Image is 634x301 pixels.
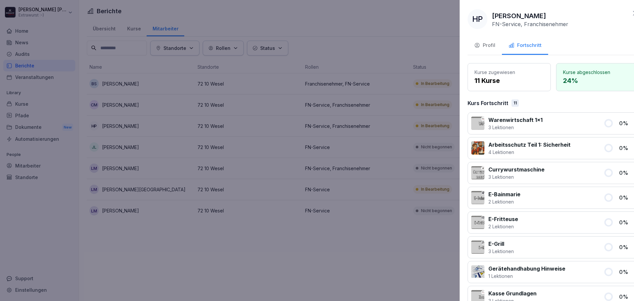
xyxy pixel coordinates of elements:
[475,76,544,86] p: 11 Kurse
[488,248,514,255] p: 3 Lektionen
[502,37,548,55] button: Fortschritt
[488,190,520,198] p: E-Bainmarie
[563,69,632,76] p: Kurse abgeschlossen
[488,240,514,248] p: E-Grill
[488,273,565,280] p: 1 Lektionen
[488,173,545,180] p: 3 Lektionen
[488,141,571,149] p: Arbeitsschutz Teil 1: Sicherheit
[563,76,632,86] p: 24 %
[488,116,543,124] p: Warenwirtschaft 1x1
[488,289,537,297] p: Kasse Grundlagen
[468,9,487,29] div: HP
[488,124,543,131] p: 3 Lektionen
[488,149,571,156] p: 4 Lektionen
[488,166,545,173] p: Currywurstmaschine
[488,223,518,230] p: 2 Lektionen
[474,42,495,49] div: Profil
[509,42,542,49] div: Fortschritt
[468,99,508,107] p: Kurs Fortschritt
[475,69,544,76] p: Kurse zugewiesen
[511,99,519,107] div: 11
[492,11,546,21] p: [PERSON_NAME]
[488,198,520,205] p: 2 Lektionen
[468,37,502,55] button: Profil
[488,215,518,223] p: E-Fritteuse
[492,21,568,27] p: FN-Service, Franchisenehmer
[488,265,565,273] p: Gerätehandhabung Hinweise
